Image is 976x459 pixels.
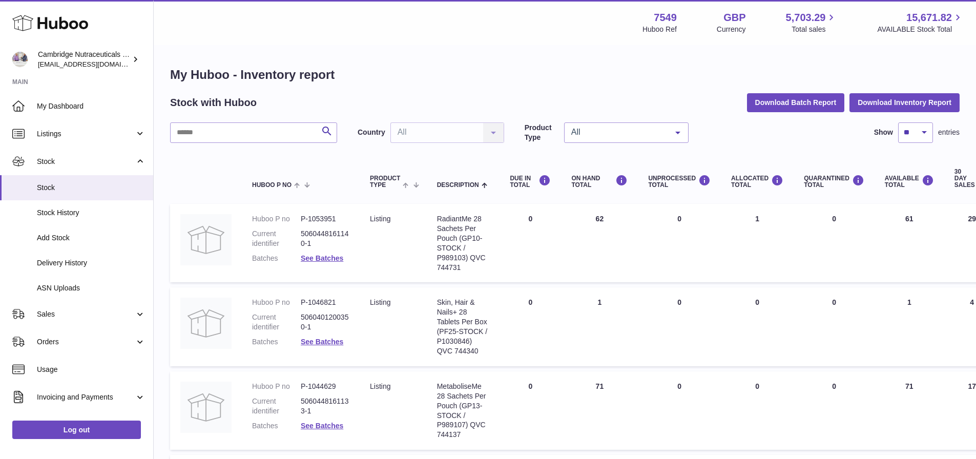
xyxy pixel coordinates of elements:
dd: 5060401200350-1 [301,312,349,332]
td: 1 [721,204,794,282]
span: Orders [37,337,135,347]
label: Show [874,128,893,137]
span: 15,671.82 [906,11,952,25]
div: Cambridge Nutraceuticals Ltd [38,50,130,69]
dt: Batches [252,337,301,347]
h1: My Huboo - Inventory report [170,67,960,83]
dd: P-1046821 [301,298,349,307]
td: 0 [500,371,561,450]
span: 0 [832,382,836,390]
span: Stock [37,157,135,166]
div: Currency [717,25,746,34]
span: entries [938,128,960,137]
div: QUARANTINED Total [804,175,864,189]
span: listing [370,382,390,390]
button: Download Batch Report [747,93,845,112]
div: AVAILABLE Total [885,175,934,189]
dd: P-1053951 [301,214,349,224]
td: 0 [721,371,794,450]
div: Skin, Hair & Nails+ 28 Tablets Per Box (PF25-STOCK / P1030846) QVC 744340 [437,298,490,356]
div: UNPROCESSED Total [648,175,711,189]
span: Delivery History [37,258,146,268]
span: Invoicing and Payments [37,392,135,402]
span: Huboo P no [252,182,292,189]
a: See Batches [301,338,343,346]
td: 62 [561,204,638,282]
span: listing [370,298,390,306]
dt: Huboo P no [252,298,301,307]
dd: 5060448161133-1 [301,397,349,416]
label: Country [358,128,385,137]
dt: Huboo P no [252,214,301,224]
span: [EMAIL_ADDRESS][DOMAIN_NAME] [38,60,151,68]
span: 5,703.29 [786,11,826,25]
div: MetaboliseMe 28 Sachets Per Pouch (GP13-STOCK / P989107) QVC 744137 [437,382,490,440]
span: 0 [832,298,836,306]
span: Product Type [370,175,400,189]
dd: P-1044629 [301,382,349,391]
td: 71 [561,371,638,450]
span: All [569,127,668,137]
span: My Dashboard [37,101,146,111]
button: Download Inventory Report [849,93,960,112]
div: ALLOCATED Total [731,175,783,189]
span: AVAILABLE Stock Total [877,25,964,34]
span: Add Stock [37,233,146,243]
div: DUE IN TOTAL [510,175,551,189]
div: ON HAND Total [571,175,628,189]
dt: Batches [252,254,301,263]
a: Log out [12,421,141,439]
img: product image [180,382,232,433]
img: product image [180,298,232,349]
span: Stock [37,183,146,193]
div: RadiantMe 28 Sachets Per Pouch (GP10-STOCK / P989103) QVC 744731 [437,214,490,272]
a: See Batches [301,254,343,262]
dt: Huboo P no [252,382,301,391]
td: 0 [638,371,721,450]
label: Product Type [525,123,559,142]
span: Stock History [37,208,146,218]
span: Usage [37,365,146,374]
span: ASN Uploads [37,283,146,293]
img: qvc@camnutra.com [12,52,28,67]
a: 5,703.29 Total sales [786,11,838,34]
td: 61 [875,204,944,282]
td: 0 [500,204,561,282]
td: 71 [875,371,944,450]
h2: Stock with Huboo [170,96,257,110]
td: 0 [500,287,561,366]
span: Description [437,182,479,189]
span: listing [370,215,390,223]
img: product image [180,214,232,265]
a: 15,671.82 AVAILABLE Stock Total [877,11,964,34]
span: Total sales [792,25,837,34]
td: 0 [721,287,794,366]
dt: Current identifier [252,229,301,248]
span: 0 [832,215,836,223]
span: Sales [37,309,135,319]
a: See Batches [301,422,343,430]
dt: Current identifier [252,312,301,332]
td: 1 [875,287,944,366]
strong: 7549 [654,11,677,25]
dt: Current identifier [252,397,301,416]
dt: Batches [252,421,301,431]
strong: GBP [723,11,745,25]
span: Listings [37,129,135,139]
td: 0 [638,204,721,282]
td: 1 [561,287,638,366]
dd: 5060448161140-1 [301,229,349,248]
div: Huboo Ref [642,25,677,34]
td: 0 [638,287,721,366]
